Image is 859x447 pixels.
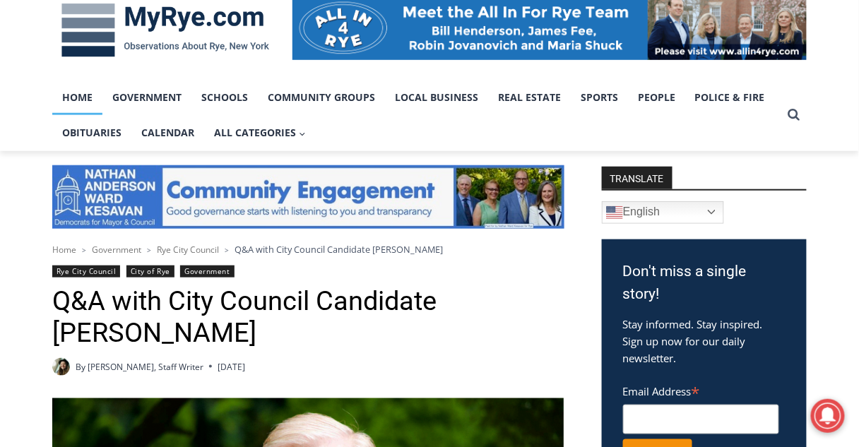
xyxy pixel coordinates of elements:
a: Government [102,80,191,115]
a: Sports [571,80,628,115]
span: > [225,245,229,255]
p: Stay informed. Stay inspired. Sign up now for our daily newsletter. [623,316,786,366]
div: Co-sponsored by Westchester County Parks [148,42,197,116]
a: Police & Fire [685,80,775,115]
div: 6 [165,119,171,133]
div: 1 [148,119,154,133]
a: English [602,201,724,224]
a: Community Groups [258,80,385,115]
a: City of Rye [126,266,174,278]
a: Author image [52,358,70,376]
button: Child menu of All Categories [204,115,316,150]
nav: Primary Navigation [52,80,781,151]
img: (PHOTO: MyRye.com Intern and Editor Tucker Smith. Contributed.)Tucker Smith, MyRye.com [52,358,70,376]
span: Intern @ [DOMAIN_NAME] [369,141,655,172]
label: Email Address [623,377,779,403]
span: Q&A with City Council Candidate [PERSON_NAME] [235,243,443,256]
a: Government [92,244,141,256]
nav: Breadcrumbs [52,242,564,256]
h3: Don't miss a single story! [623,261,786,305]
a: People [628,80,685,115]
div: / [158,119,161,133]
h1: Q&A with City Council Candidate [PERSON_NAME] [52,285,564,350]
a: Home [52,244,76,256]
a: Home [52,80,102,115]
a: Schools [191,80,258,115]
img: s_800_29ca6ca9-f6cc-433c-a631-14f6620ca39b.jpeg [1,1,141,141]
div: "[PERSON_NAME] and I covered the [DATE] Parade, which was a really eye opening experience as I ha... [357,1,668,137]
time: [DATE] [218,360,245,374]
a: Intern @ [DOMAIN_NAME] [340,137,685,176]
span: > [147,245,151,255]
a: Rye City Council [52,266,120,278]
a: Calendar [131,115,204,150]
button: View Search Form [781,102,807,128]
strong: TRANSLATE [602,167,673,189]
span: By [76,360,85,374]
a: [PERSON_NAME], Staff Writer [88,361,203,373]
a: Rye City Council [157,244,219,256]
a: Real Estate [488,80,571,115]
span: > [82,245,86,255]
a: [PERSON_NAME] Read Sanctuary Fall Fest: [DATE] [1,141,204,176]
img: en [606,204,623,221]
h4: [PERSON_NAME] Read Sanctuary Fall Fest: [DATE] [11,142,181,174]
a: Government [180,266,234,278]
a: Obituaries [52,115,131,150]
a: Local Business [385,80,488,115]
